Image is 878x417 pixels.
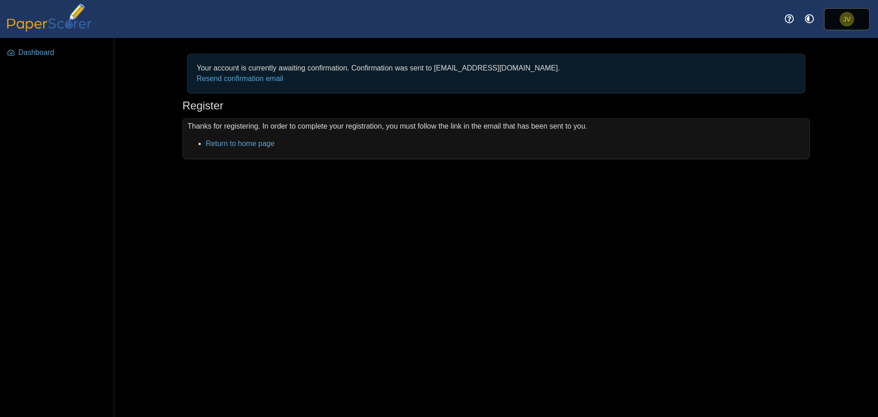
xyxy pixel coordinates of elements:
[206,140,274,147] a: Return to home page
[4,42,111,64] a: Dashboard
[824,8,870,30] a: Jonathan Valdez
[4,25,95,33] a: PaperScorer
[843,16,851,22] span: Jonathan Valdez
[192,59,800,88] div: Your account is currently awaiting confirmation. Confirmation was sent to [EMAIL_ADDRESS][DOMAIN_...
[18,48,107,58] span: Dashboard
[197,75,283,82] a: Resend confirmation email
[840,12,854,27] span: Jonathan Valdez
[4,4,95,32] img: PaperScorer
[182,98,223,114] h1: Register
[182,118,810,160] div: Thanks for registering. In order to complete your registration, you must follow the link in the e...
